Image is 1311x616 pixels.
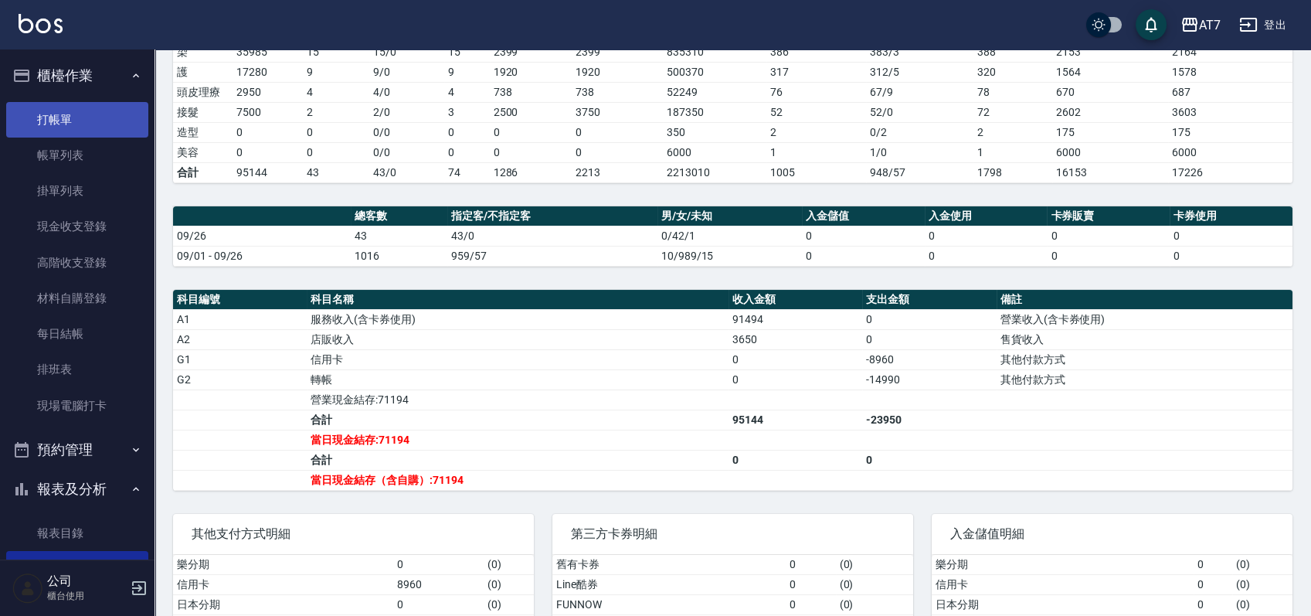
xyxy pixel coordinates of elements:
td: 0 [802,246,925,266]
th: 入金使用 [925,206,1048,226]
th: 總客數 [351,206,447,226]
td: 0 / 0 [369,142,443,162]
td: 0 [393,594,484,614]
td: ( 0 ) [484,594,534,614]
th: 指定客/不指定客 [447,206,657,226]
th: 男/女/未知 [657,206,802,226]
td: 0 [786,594,836,614]
td: 3 [444,102,490,122]
a: 每日結帳 [6,316,148,352]
td: 78 [973,82,1052,102]
td: 738 [572,82,663,102]
td: G1 [173,349,307,369]
h5: 公司 [47,573,126,589]
table: a dense table [173,206,1292,267]
td: 染 [173,42,233,62]
td: 日本分期 [932,594,1194,614]
td: 383 / 3 [866,42,973,62]
td: 頭皮理療 [173,82,233,102]
td: 0 [1170,226,1292,246]
td: 4 [444,82,490,102]
td: 0 [1047,246,1170,266]
td: 10/989/15 [657,246,802,266]
td: 9 [444,62,490,82]
td: ( 0 ) [836,574,914,594]
td: 2399 [572,42,663,62]
td: 175 [1168,122,1292,142]
td: 09/01 - 09/26 [173,246,351,266]
a: 帳單列表 [6,138,148,173]
td: 187350 [663,102,766,122]
td: 信用卡 [173,574,393,594]
td: 服務收入(含卡券使用) [307,309,729,329]
td: 0 [1170,246,1292,266]
td: 0 [303,122,369,142]
td: 0 [786,555,836,575]
th: 卡券販賣 [1047,206,1170,226]
td: 95144 [233,162,303,182]
td: -23950 [862,410,996,430]
td: 16153 [1052,162,1168,182]
button: AT7 [1174,9,1227,41]
td: 835310 [663,42,766,62]
td: 317 [766,62,866,82]
span: 入金儲值明細 [950,526,1274,542]
td: 7500 [233,102,303,122]
td: 0 [490,122,572,142]
td: 43 [303,162,369,182]
td: 營業現金結存:71194 [307,390,729,410]
th: 入金儲值 [802,206,925,226]
td: 店販收入 [307,329,729,349]
td: 合計 [307,410,729,430]
td: 1286 [490,162,572,182]
td: 2153 [1052,42,1168,62]
th: 收入金額 [729,290,862,310]
td: 15 [303,42,369,62]
td: -8960 [862,349,996,369]
td: 948/57 [866,162,973,182]
td: ( 0 ) [1232,594,1292,614]
td: FUNNOW [552,594,786,614]
td: 0 [786,574,836,594]
td: 95144 [729,410,862,430]
td: 0 [862,309,996,329]
td: 52249 [663,82,766,102]
td: 1016 [351,246,447,266]
td: 0 [303,142,369,162]
td: 0 [729,369,862,390]
td: 0 [862,329,996,349]
td: 營業收入(含卡券使用) [997,309,1292,329]
td: 2213010 [663,162,766,182]
td: 2 / 0 [369,102,443,122]
td: 959/57 [447,246,657,266]
td: 1 [973,142,1052,162]
td: ( 0 ) [484,555,534,575]
th: 支出金額 [862,290,996,310]
td: 3750 [572,102,663,122]
td: 信用卡 [307,349,729,369]
td: 0 [572,122,663,142]
td: 6000 [663,142,766,162]
td: 1578 [1168,62,1292,82]
td: 386 [766,42,866,62]
td: 0 [233,122,303,142]
td: 52 [766,102,866,122]
td: A1 [173,309,307,329]
td: 2602 [1052,102,1168,122]
td: 67 / 9 [866,82,973,102]
td: 4 [303,82,369,102]
td: -14990 [862,369,996,390]
td: 0 [729,450,862,470]
td: 0 [490,142,572,162]
a: 報表目錄 [6,516,148,551]
td: 2 [303,102,369,122]
td: 1 [766,142,866,162]
a: 掛單列表 [6,173,148,209]
td: 1005 [766,162,866,182]
th: 科目名稱 [307,290,729,310]
a: 排班表 [6,352,148,387]
p: 櫃台使用 [47,589,126,603]
td: 43/0 [447,226,657,246]
td: 0 [729,349,862,369]
td: 1920 [490,62,572,82]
